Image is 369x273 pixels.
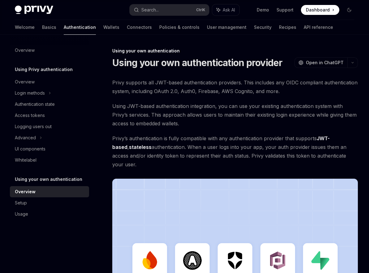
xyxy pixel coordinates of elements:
a: Wallets [103,20,119,35]
a: Policies & controls [159,20,200,35]
a: Setup [10,197,89,208]
span: Privy’s authentication is fully compatible with any authentication provider that supports , authe... [112,134,358,169]
span: Privy supports all JWT-based authentication providers. This includes any OIDC compliant authentic... [112,78,358,96]
span: Open in ChatGPT [306,60,344,66]
div: Usage [15,210,28,218]
div: Advanced [15,134,36,141]
div: UI components [15,145,45,153]
div: Using your own authentication [112,48,358,54]
a: User management [207,20,247,35]
div: Search... [141,6,159,14]
a: Usage [10,208,89,220]
a: Logging users out [10,121,89,132]
span: Using JWT-based authentication integration, you can use your existing authentication system with ... [112,102,358,128]
a: Security [254,20,272,35]
img: dark logo [15,6,53,14]
a: Access tokens [10,110,89,121]
div: Access tokens [15,112,45,119]
button: Open in ChatGPT [294,57,347,68]
a: Overview [10,76,89,87]
span: Dashboard [306,7,330,13]
button: Ask AI [212,4,239,16]
a: Demo [257,7,269,13]
a: Connectors [127,20,152,35]
a: Whitelabel [10,154,89,166]
a: Recipes [279,20,296,35]
div: Overview [15,47,35,54]
div: Overview [15,78,35,86]
a: Dashboard [301,5,339,15]
div: Setup [15,199,27,207]
a: Support [277,7,294,13]
h5: Using Privy authentication [15,66,73,73]
a: stateless [129,144,152,150]
div: Authentication state [15,101,55,108]
div: Logging users out [15,123,52,130]
div: Overview [15,188,36,195]
a: API reference [304,20,333,35]
a: Welcome [15,20,35,35]
div: Login methods [15,89,45,97]
a: Overview [10,45,89,56]
a: UI components [10,143,89,154]
button: Toggle dark mode [344,5,354,15]
span: Ctrl K [196,7,205,12]
a: Basics [42,20,56,35]
h1: Using your own authentication provider [112,57,283,68]
h5: Using your own authentication [15,176,82,183]
span: Ask AI [223,7,235,13]
button: Search...CtrlK [130,4,209,16]
a: Authentication [64,20,96,35]
a: Authentication state [10,99,89,110]
a: Overview [10,186,89,197]
div: Whitelabel [15,156,36,164]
